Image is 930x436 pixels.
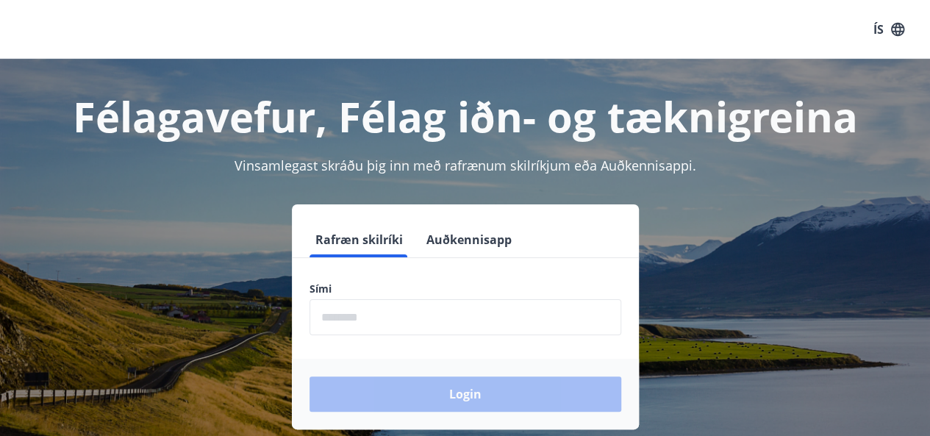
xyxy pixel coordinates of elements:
[865,16,912,43] button: ÍS
[421,222,518,257] button: Auðkennisapp
[310,222,409,257] button: Rafræn skilríki
[18,88,912,144] h1: Félagavefur, Félag iðn- og tæknigreina
[235,157,696,174] span: Vinsamlegast skráðu þig inn með rafrænum skilríkjum eða Auðkennisappi.
[310,282,621,296] label: Sími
